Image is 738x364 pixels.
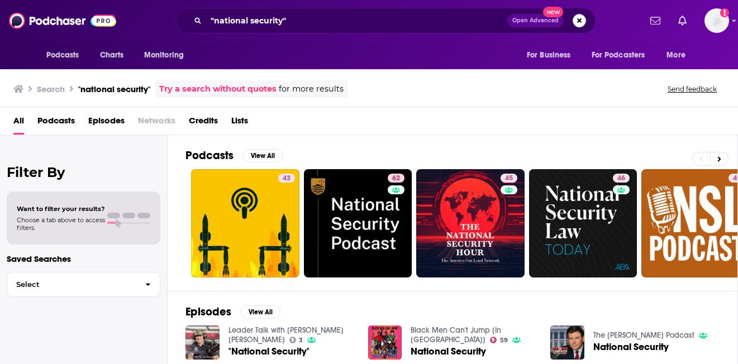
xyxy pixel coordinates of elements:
img: National Security [368,325,402,360]
button: View All [240,305,280,319]
a: EpisodesView All [185,305,280,319]
span: Select [7,281,136,288]
span: For Business [527,47,571,63]
span: Logged in as jerryparshall [704,8,729,33]
a: Try a search without quotes [159,83,277,95]
input: Search podcasts, credits, & more... [206,12,507,30]
a: 43 [278,174,295,183]
button: open menu [39,45,94,66]
button: Open AdvancedNew [507,14,564,27]
a: PodcastsView All [185,149,283,162]
a: 3 [289,337,303,343]
button: Select [7,272,160,297]
a: The Bret Baier Podcast [593,331,694,340]
span: Monitoring [144,47,184,63]
span: Charts [100,47,124,63]
a: 46 [613,174,630,183]
span: 62 [392,173,400,184]
a: All [13,112,24,135]
span: 3 [299,338,303,343]
a: 62 [388,174,404,183]
span: for more results [279,83,344,95]
span: 46 [617,173,625,184]
div: Search podcasts, credits, & more... [175,8,596,33]
a: National Security [411,347,486,356]
a: Episodes [88,112,125,135]
img: Podchaser - Follow, Share and Rate Podcasts [9,10,116,31]
span: More [666,47,685,63]
a: Leader Talk with John Wayne Troxell [228,325,344,344]
button: open menu [519,45,585,66]
a: 46 [529,169,637,277]
a: 43 [191,169,299,277]
h3: "national security" [78,84,150,94]
a: 62 [304,169,412,277]
a: Credits [189,112,218,135]
span: Choose a tab above to access filters. [17,216,105,232]
img: National Security [550,325,584,360]
h2: Filter By [7,164,160,180]
button: Send feedback [664,84,720,94]
a: Podcasts [37,112,75,135]
p: Saved Searches [7,253,160,264]
img: "National Security" [185,325,220,360]
a: Black Men Can't Jump [In Hollywood] [411,325,501,344]
span: Networks [138,112,175,135]
a: 45 [501,174,517,183]
a: Charts [93,45,131,66]
a: Show notifications dropdown [674,11,691,30]
a: Lists [231,112,248,135]
button: open menu [659,45,699,66]
button: open menu [584,45,661,66]
span: Open Advanced [512,18,559,23]
a: 45 [416,169,525,277]
span: 59 [500,338,508,343]
span: New [543,7,563,17]
a: Show notifications dropdown [646,11,665,30]
h2: Podcasts [185,149,234,162]
h2: Episodes [185,305,231,319]
h3: Search [37,84,65,94]
span: 43 [283,173,291,184]
a: "National Security" [228,347,310,356]
span: Want to filter your results? [17,205,105,213]
a: National Security [593,342,669,352]
span: 45 [505,173,513,184]
svg: Add a profile image [720,8,729,17]
button: View All [242,149,283,162]
span: For Podcasters [592,47,645,63]
span: Podcasts [46,47,79,63]
button: open menu [136,45,198,66]
button: Show profile menu [704,8,729,33]
img: User Profile [704,8,729,33]
a: 59 [490,337,508,343]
